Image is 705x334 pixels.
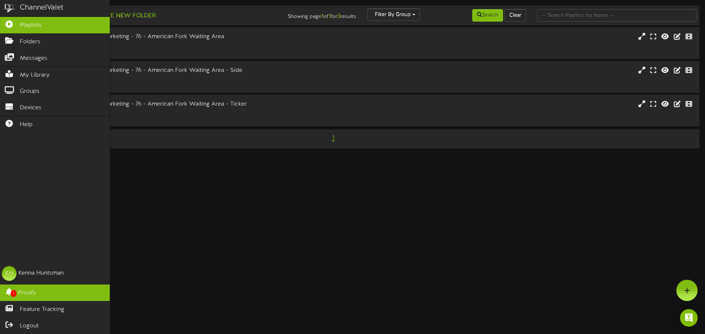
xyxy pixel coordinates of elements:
button: Create New Folder [85,11,158,21]
div: American Fork - 355 - Marketing - 76 - American Fork Waiting Area - Ticker [29,100,300,109]
span: Help [20,121,33,129]
button: Clear [505,9,526,22]
button: Search [472,9,503,22]
div: # 2294 [29,47,300,54]
div: Ticker ( ) [29,109,300,115]
div: ChannelValet [20,3,64,13]
span: Messages [20,54,47,63]
div: KH [2,266,17,281]
span: Playlists [20,21,42,30]
div: Portrait ( 9:16 ) [29,75,300,81]
strong: 1 [329,13,331,20]
input: -- Search Playlists by Name -- [537,9,697,22]
span: 1 [330,134,336,142]
div: American Fork - 355 - Marketing - 76 - American Fork Waiting Area [29,33,300,41]
span: Feature Tracking [20,305,64,314]
span: Proofs [18,289,36,297]
strong: 3 [337,13,340,20]
button: Filter By Group [367,8,420,21]
div: Kenna Huntsman [18,269,64,278]
span: My Library [20,71,50,80]
div: American Fork - 355 - Marketing - 76 - American Fork Waiting Area - Side [29,66,300,75]
span: Logout [20,322,39,330]
span: Devices [20,104,41,112]
span: Folders [20,38,40,46]
strong: 1 [321,13,323,20]
span: Groups [20,87,40,96]
div: # 2311 [29,115,300,121]
div: Showing page of for results [248,8,362,21]
div: Open Intercom Messenger [680,309,698,327]
span: 1 [11,290,17,297]
div: # 2309 [29,81,300,87]
div: Landscape ( 16:9 ) [29,41,300,47]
